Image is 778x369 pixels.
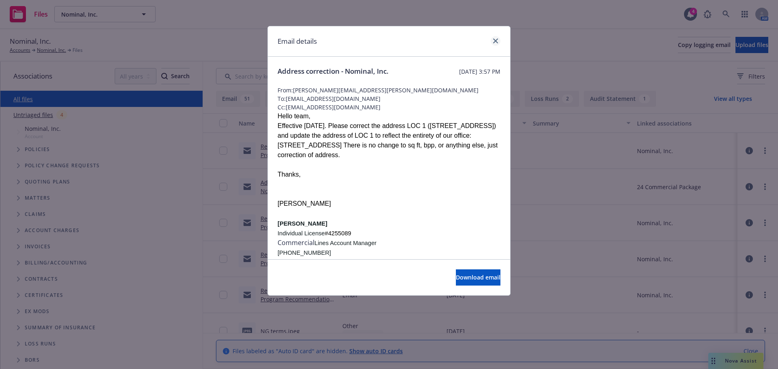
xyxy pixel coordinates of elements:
[278,220,327,227] b: [PERSON_NAME]
[314,240,376,246] span: Lines Account Manager
[278,36,317,47] h1: Email details
[456,273,500,281] span: Download email
[278,94,500,103] span: To: [EMAIL_ADDRESS][DOMAIN_NAME]
[278,121,500,160] div: Effective [DATE]. Please correct the address LOC 1 ([STREET_ADDRESS]) and update the address of L...
[491,36,500,46] a: close
[278,170,500,179] div: Thanks,
[278,103,500,111] span: Cc: [EMAIL_ADDRESS][DOMAIN_NAME]
[278,250,331,256] span: [PHONE_NUMBER]
[278,86,500,94] span: From: [PERSON_NAME][EMAIL_ADDRESS][PERSON_NAME][DOMAIN_NAME]
[278,111,500,121] div: Hello team,
[278,66,389,76] span: Address correction - Nominal, Inc.
[459,67,500,76] span: [DATE] 3:57 PM
[278,230,325,237] span: Individual License
[278,238,500,247] p: Commercial
[325,230,351,237] span: #4255089
[278,199,500,209] div: [PERSON_NAME]
[456,269,500,286] button: Download email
